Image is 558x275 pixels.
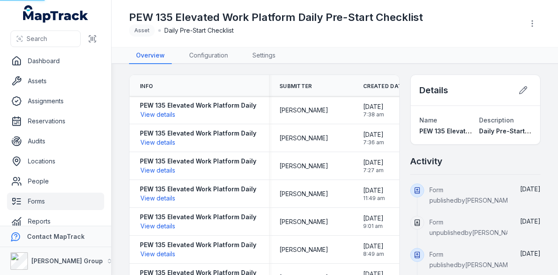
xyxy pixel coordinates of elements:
span: Daily Pre-Start Checklist [479,127,556,135]
span: Search [27,34,47,43]
h2: Activity [410,155,442,167]
a: People [7,173,104,190]
strong: [PERSON_NAME] Group [31,257,103,265]
time: 11/08/2025, 9:10:16 am [520,185,541,193]
time: 09/08/2025, 11:49:54 am [363,186,385,202]
span: 11:49 am [363,195,385,202]
button: View details [140,110,176,119]
span: [DATE] [363,214,384,223]
span: 8:49 am [363,251,384,258]
span: 7:36 am [363,139,384,146]
button: View details [140,249,176,259]
strong: PEW 135 Elevated Work Platform Daily Pre-Start Checklist [140,185,318,194]
button: View details [140,138,176,147]
a: Settings [245,48,282,64]
time: 11/08/2025, 7:36:52 am [363,130,384,146]
span: [PERSON_NAME] [279,217,328,226]
span: Created Date [363,83,405,90]
span: Name [419,116,437,124]
strong: PEW 135 Elevated Work Platform Daily Pre-Start Checklist [140,157,318,166]
span: [DATE] [520,185,541,193]
a: Assets [7,72,104,90]
span: 7:27 am [363,167,384,174]
span: Submitter [279,83,312,90]
span: Form published by [PERSON_NAME] [429,186,514,204]
span: 7:38 am [363,111,384,118]
span: [DATE] [520,250,541,257]
a: MapTrack [23,5,88,23]
a: Audits [7,132,104,150]
button: View details [140,221,176,231]
span: Form unpublished by [PERSON_NAME] [429,218,521,236]
span: 9:01 am [363,223,384,230]
a: Dashboard [7,52,104,70]
a: Reports [7,213,104,230]
span: [DATE] [520,217,541,225]
span: [PERSON_NAME] [279,106,328,115]
span: [PERSON_NAME] [279,134,328,143]
a: Locations [7,153,104,170]
span: [DATE] [363,158,384,167]
span: Description [479,116,514,124]
span: [DATE] [363,242,384,251]
strong: PEW 135 Elevated Work Platform Daily Pre-Start Checklist [140,101,318,110]
strong: Contact MapTrack [27,233,85,240]
h2: Details [419,84,448,96]
span: [PERSON_NAME] [279,162,328,170]
span: [DATE] [363,186,385,195]
a: Overview [129,48,172,64]
a: Configuration [182,48,235,64]
button: View details [140,166,176,175]
time: 08/08/2025, 8:49:27 am [363,242,384,258]
time: 11/08/2025, 7:27:03 am [363,158,384,174]
strong: PEW 135 Elevated Work Platform Daily Pre-Start Checklist [140,213,318,221]
time: 11/08/2025, 9:10:05 am [520,217,541,225]
time: 08/08/2025, 9:01:28 am [363,214,384,230]
time: 11/08/2025, 7:38:47 am [363,102,384,118]
button: View details [140,194,176,203]
time: 11/08/2025, 9:07:35 am [520,250,541,257]
a: Assignments [7,92,104,110]
div: Asset [129,24,155,37]
span: [PERSON_NAME] [279,190,328,198]
a: Reservations [7,112,104,130]
span: [DATE] [363,102,384,111]
button: Search [10,31,81,47]
strong: PEW 135 Elevated Work Platform Daily Pre-Start Checklist [140,129,318,138]
a: Forms [7,193,104,210]
span: Info [140,83,153,90]
strong: PEW 135 Elevated Work Platform Daily Pre-Start Checklist [140,241,318,249]
span: Form published by [PERSON_NAME] [429,251,514,268]
span: Daily Pre-Start Checklist [164,26,234,35]
span: [DATE] [363,130,384,139]
span: [PERSON_NAME] [279,245,328,254]
h1: PEW 135 Elevated Work Platform Daily Pre-Start Checklist [129,10,423,24]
